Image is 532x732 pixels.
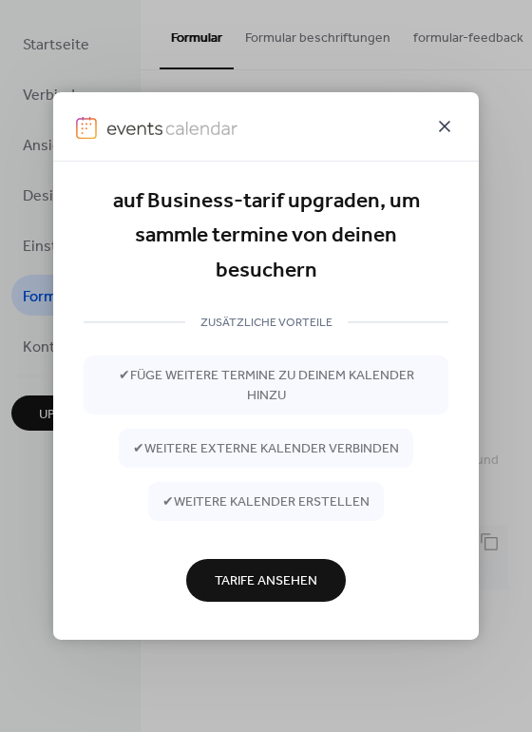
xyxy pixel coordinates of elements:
span: Tarife Ansehen [215,572,317,592]
span: ✔ füge weitere termine zu deinem kalender hinzu [98,367,434,407]
img: logo-icon [76,116,97,139]
span: ✔ weitere externe kalender verbinden [133,440,399,460]
button: Tarife Ansehen [186,559,346,602]
img: logo-type [106,116,237,139]
span: ✔ weitere kalender erstellen [162,493,370,513]
span: ZUSÄTZLICHE VORTEILE [185,314,348,334]
div: auf Business-tarif upgraden, um sammle termine von deinen besuchern [84,184,448,288]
